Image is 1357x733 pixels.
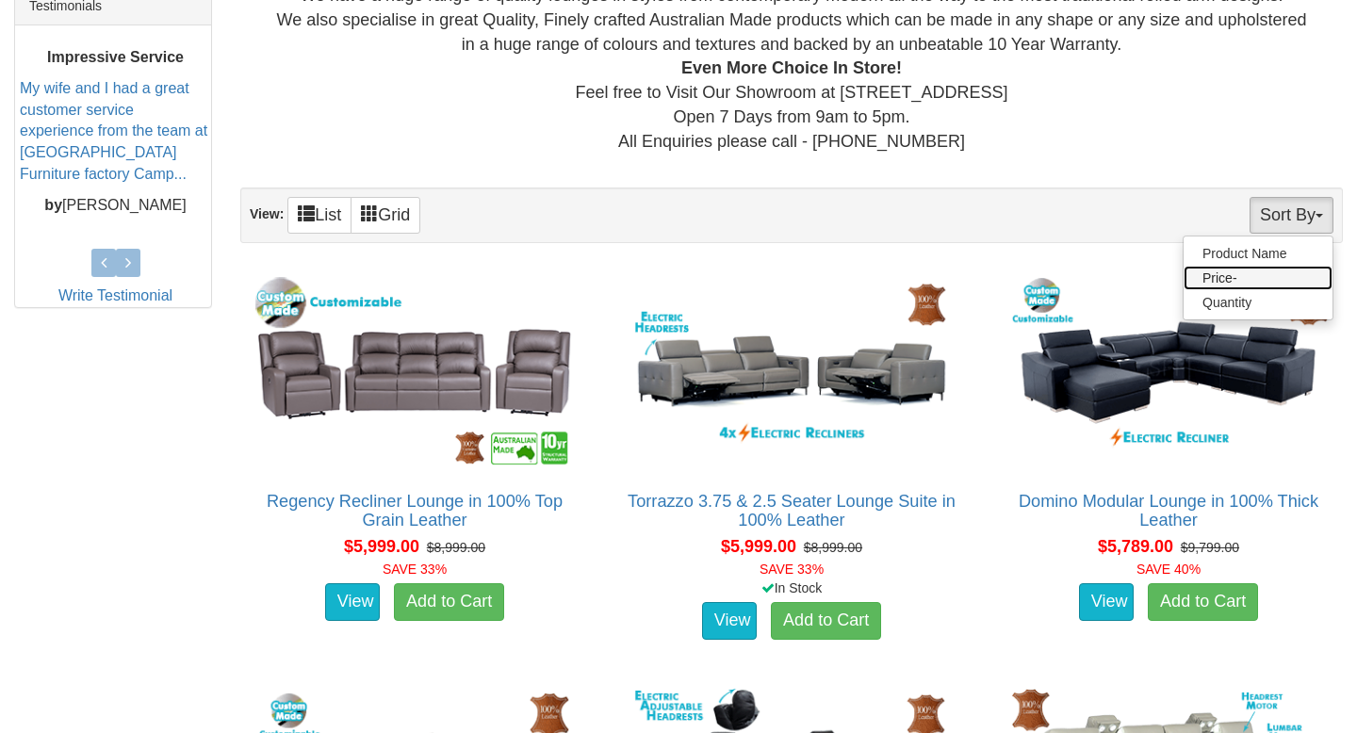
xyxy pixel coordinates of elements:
a: View [1079,583,1134,621]
b: by [44,197,62,213]
strong: View: [250,206,284,221]
del: $9,799.00 [1181,540,1239,555]
a: Add to Cart [394,583,504,621]
a: Torrazzo 3.75 & 2.5 Seater Lounge Suite in 100% Leather [628,492,956,529]
a: View [325,583,380,621]
a: Add to Cart [1148,583,1258,621]
a: Regency Recliner Lounge in 100% Top Grain Leather [267,492,563,529]
del: $8,999.00 [804,540,862,555]
a: Add to Cart [771,602,881,640]
span: $5,999.00 [344,537,419,556]
a: Write Testimonial [58,287,172,303]
img: Torrazzo 3.75 & 2.5 Seater Lounge Suite in 100% Leather [628,272,956,473]
a: Price- [1184,266,1332,290]
div: In Stock [613,578,970,597]
a: Quantity [1184,290,1332,315]
button: Sort By [1250,197,1333,234]
b: Impressive Service [47,49,184,65]
a: List [287,197,352,234]
img: Regency Recliner Lounge in 100% Top Grain Leather [251,272,579,473]
font: SAVE 40% [1136,562,1201,577]
a: Domino Modular Lounge in 100% Thick Leather [1019,492,1318,529]
a: Product Name [1184,241,1332,266]
img: Domino Modular Lounge in 100% Thick Leather [1005,272,1332,473]
a: Grid [351,197,420,234]
a: My wife and I had a great customer service experience from the team at [GEOGRAPHIC_DATA] Furnitur... [20,80,207,182]
span: $5,789.00 [1098,537,1173,556]
span: $5,999.00 [721,537,796,556]
b: Even More Choice In Store! [681,58,902,77]
font: SAVE 33% [760,562,824,577]
font: SAVE 33% [383,562,447,577]
p: [PERSON_NAME] [20,195,211,217]
del: $8,999.00 [427,540,485,555]
a: View [702,602,757,640]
